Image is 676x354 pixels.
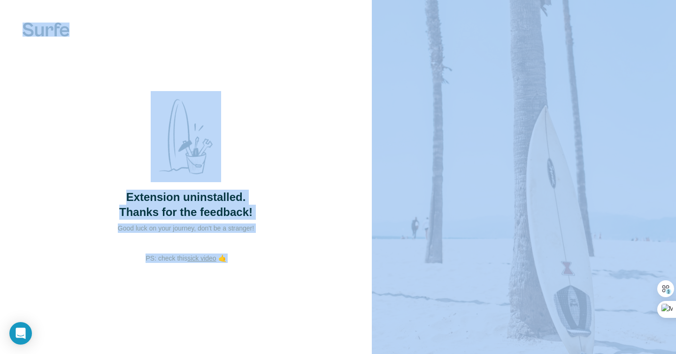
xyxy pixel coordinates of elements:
p: PS: check this 🤙 [146,254,226,263]
a: sick video [187,254,216,262]
div: Open Intercom Messenger [9,322,32,345]
img: Surfe's logo [23,23,69,37]
p: Good luck on your journey, don't be a stranger! [92,223,280,233]
span: Extension uninstalled. Thanks for the feedback! [119,190,253,220]
img: Surfe Stock Photo - Selling good vibes [151,91,221,182]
